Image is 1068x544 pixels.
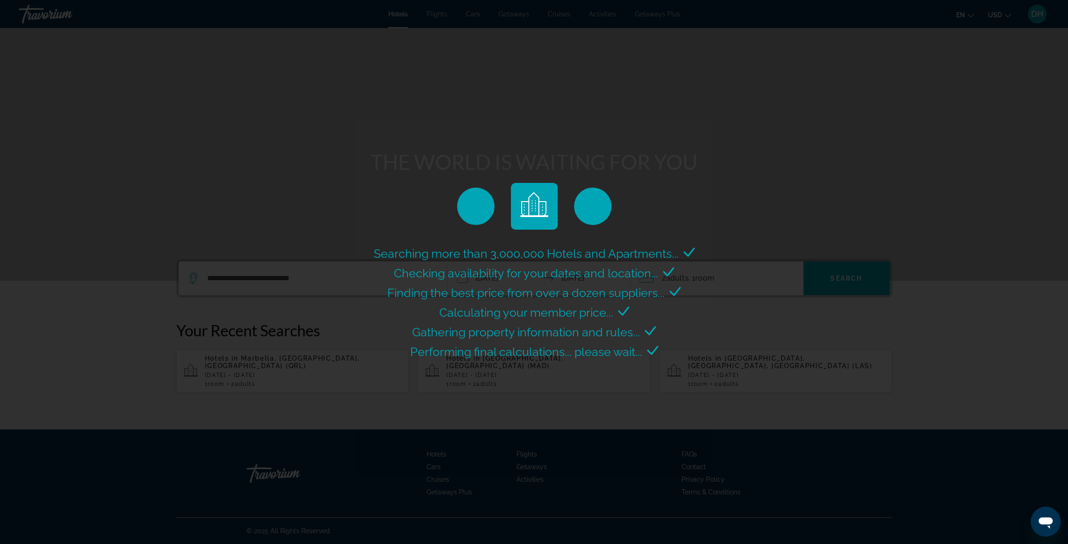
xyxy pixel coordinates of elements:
[394,266,658,280] span: Checking availability for your dates and location...
[1031,507,1061,537] iframe: Button to launch messaging window
[439,305,613,319] span: Calculating your member price...
[374,247,679,261] span: Searching more than 3,000,000 Hotels and Apartments...
[387,286,665,300] span: Finding the best price from over a dozen suppliers...
[412,325,640,339] span: Gathering property information and rules...
[410,345,642,359] span: Performing final calculations... please wait...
